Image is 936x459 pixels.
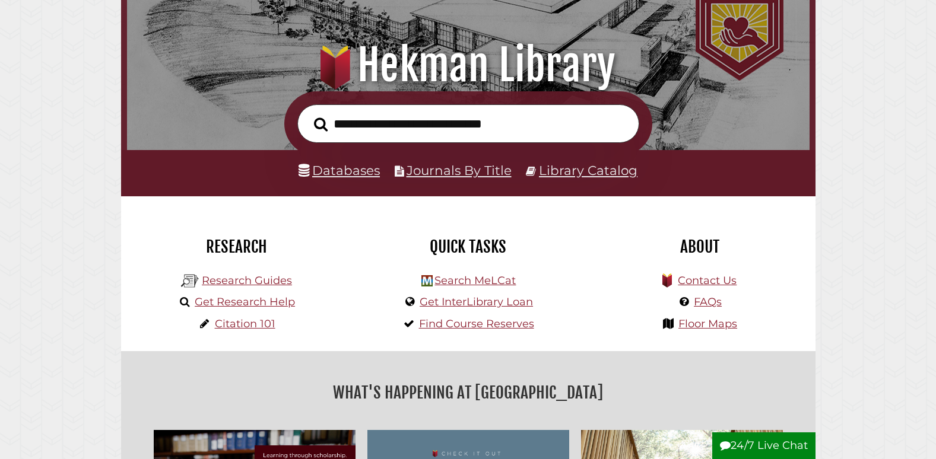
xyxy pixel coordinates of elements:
a: Citation 101 [215,317,275,330]
h2: Research [130,237,344,257]
a: Research Guides [202,274,292,287]
a: Floor Maps [678,317,737,330]
h2: What's Happening at [GEOGRAPHIC_DATA] [130,379,807,406]
button: Search [308,114,334,135]
a: Databases [299,162,380,178]
a: Search MeLCat [434,274,516,287]
h1: Hekman Library [141,39,795,91]
img: Hekman Library Logo [421,275,433,286]
a: Get InterLibrary Loan [420,295,533,308]
img: Hekman Library Logo [181,272,199,290]
a: Journals By Title [407,162,512,178]
a: Library Catalog [539,162,637,178]
i: Search [314,117,328,132]
a: Find Course Reserves [419,317,534,330]
a: Get Research Help [195,295,295,308]
h2: Quick Tasks [361,237,575,257]
a: FAQs [694,295,722,308]
h2: About [593,237,807,257]
a: Contact Us [678,274,737,287]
